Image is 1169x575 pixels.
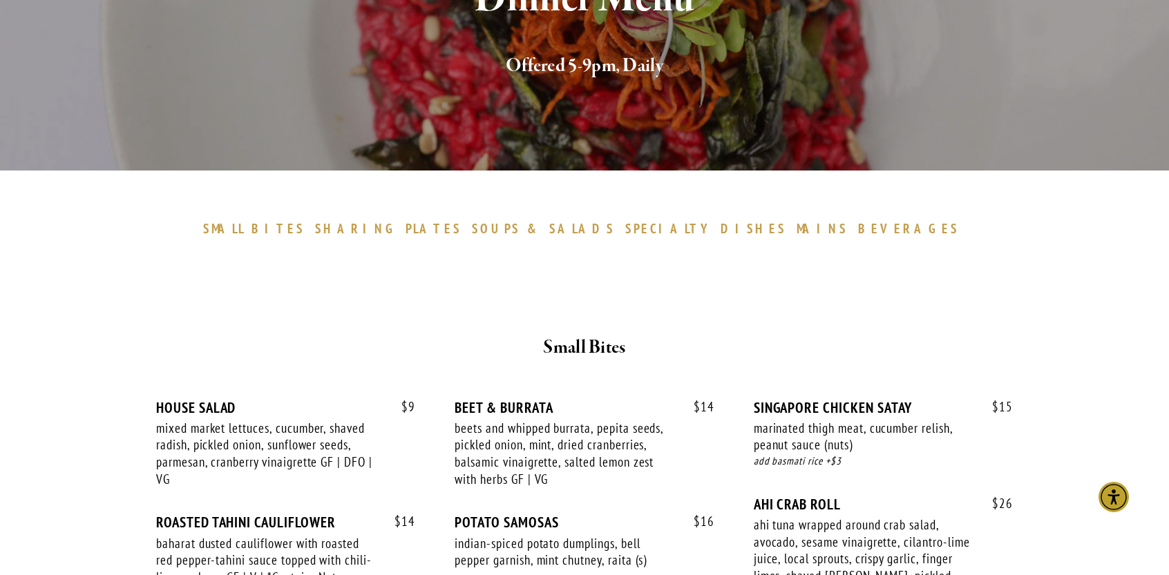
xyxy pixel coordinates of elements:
a: SMALLBITES [203,220,312,237]
div: mixed market lettuces, cucumber, shaved radish, pickled onion, sunflower seeds, parmesan, cranber... [156,420,376,488]
span: $ [992,398,999,415]
span: 14 [381,514,415,529]
span: $ [694,398,701,415]
a: MAINS [797,220,855,237]
a: SPECIALTYDISHES [625,220,792,237]
span: SOUPS [472,220,520,237]
div: ROASTED TAHINI CAULIFLOWER [156,514,415,531]
div: add basmati rice +$3 [754,454,1013,469]
span: 14 [680,399,714,415]
div: indian-spiced potato dumplings, bell pepper garnish, mint chutney, raita (s) [455,535,674,569]
div: HOUSE SALAD [156,399,415,416]
span: SPECIALTY [625,220,714,237]
a: SOUPS&SALADS [472,220,622,237]
span: MAINS [797,220,848,237]
span: SALADS [549,220,616,237]
span: $ [694,513,701,529]
a: SHARINGPLATES [315,220,468,237]
div: marinated thigh meat, cucumber relish, peanut sauce (nuts) [754,420,973,454]
span: $ [401,398,408,415]
div: SINGAPORE CHICKEN SATAY [754,399,1013,416]
span: PLATES [406,220,462,237]
div: BEET & BURRATA [455,399,714,416]
h2: Offered 5-9pm, Daily [182,52,987,81]
div: POTATO SAMOSAS [455,514,714,531]
span: SMALL [203,220,245,237]
span: 15 [978,399,1013,415]
span: SHARING [315,220,399,237]
a: BEVERAGES [858,220,966,237]
span: 26 [978,496,1013,511]
strong: Small Bites [543,335,625,360]
div: AHI CRAB ROLL [754,496,1013,513]
div: beets and whipped burrata, pepita seeds, pickled onion, mint, dried cranberries, balsamic vinaigr... [455,420,674,488]
span: BITES [251,220,305,237]
span: DISHES [721,220,786,237]
span: $ [992,495,999,511]
span: BEVERAGES [858,220,959,237]
div: Accessibility Menu [1099,482,1129,512]
span: 16 [680,514,714,529]
span: & [527,220,542,237]
span: 9 [388,399,415,415]
span: $ [395,513,401,529]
